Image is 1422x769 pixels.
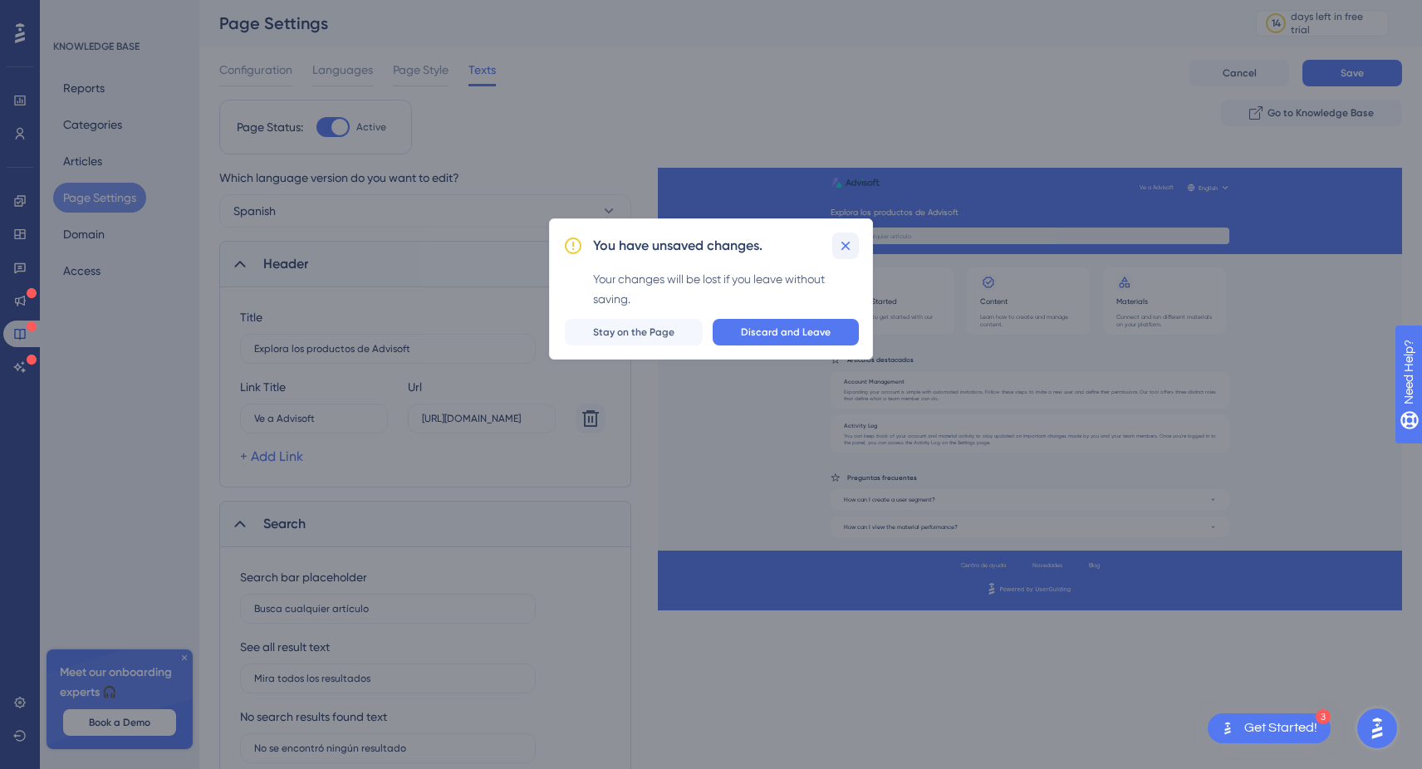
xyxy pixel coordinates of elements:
[593,269,859,309] div: Your changes will be lost if you leave without saving.
[1316,709,1331,724] div: 3
[593,326,674,339] span: Stay on the Page
[741,326,831,339] span: Discard and Leave
[1352,703,1402,753] iframe: UserGuiding AI Assistant Launcher
[1244,719,1317,737] div: Get Started!
[593,236,762,256] h2: You have unsaved changes.
[1218,718,1238,738] img: launcher-image-alternative-text
[39,4,104,24] span: Need Help?
[1208,713,1331,743] div: Open Get Started! checklist, remaining modules: 3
